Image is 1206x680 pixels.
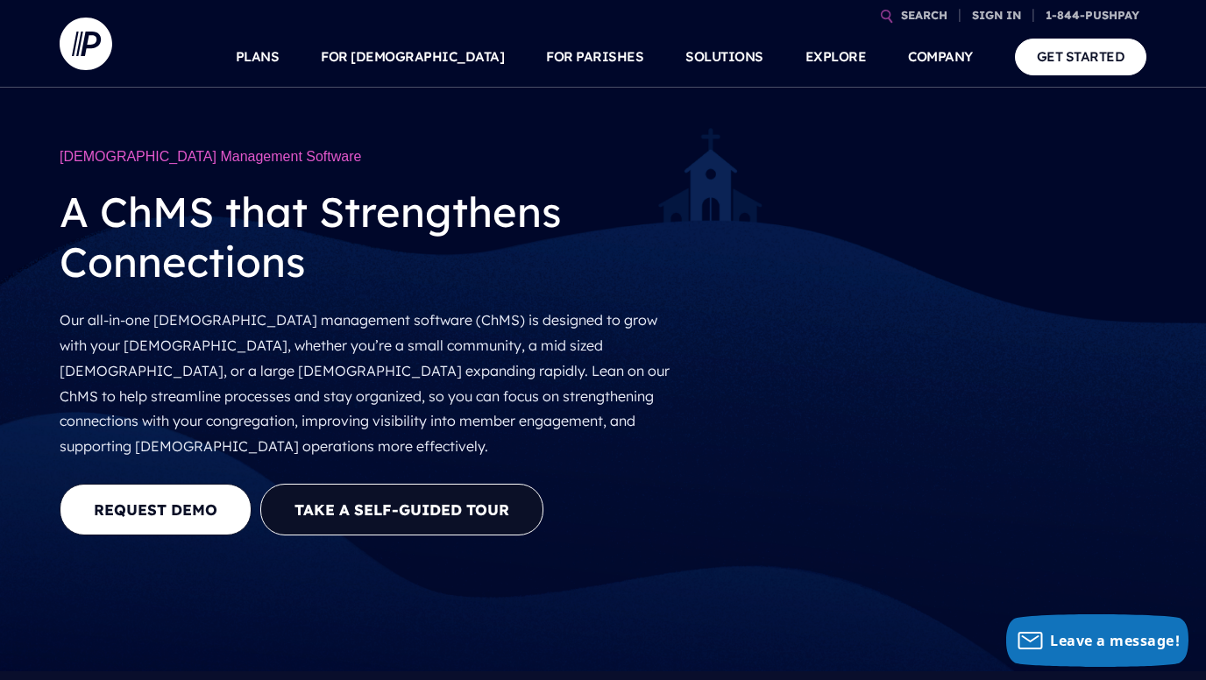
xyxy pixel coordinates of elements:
[908,26,973,88] a: COMPANY
[60,140,682,174] h1: [DEMOGRAPHIC_DATA] Management Software
[60,301,682,466] p: Our all-in-one [DEMOGRAPHIC_DATA] management software (ChMS) is designed to grow with your [DEMOG...
[1006,614,1188,667] button: Leave a message!
[1050,631,1180,650] span: Leave a message!
[321,26,504,88] a: FOR [DEMOGRAPHIC_DATA]
[60,174,682,301] h2: A ChMS that Strengthens Connections
[260,484,543,535] button: Take a Self-guided Tour
[546,26,643,88] a: FOR PARISHES
[1015,39,1147,74] a: GET STARTED
[236,26,280,88] a: PLANS
[685,26,763,88] a: SOLUTIONS
[805,26,867,88] a: EXPLORE
[60,484,252,535] a: REQUEST DEMO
